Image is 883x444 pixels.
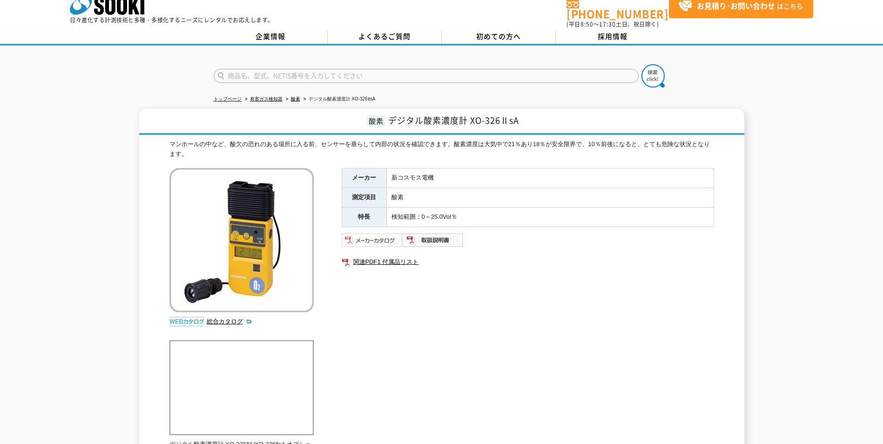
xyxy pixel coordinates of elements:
[207,318,252,325] a: 総合カタログ
[291,96,300,101] a: 酸素
[442,30,556,44] a: 初めての方へ
[403,239,464,246] a: 取扱説明書
[556,30,670,44] a: 採用情報
[566,20,659,28] span: (平日 ～ 土日、祝日除く)
[641,64,665,87] img: btn_search.png
[386,188,714,208] td: 酸素
[342,256,714,268] a: 関連PDF1 付属品リスト
[342,168,386,188] th: メーカー
[70,17,274,23] p: 日々進化する計測技術と多種・多様化するニーズにレンタルでお応えします。
[599,20,616,28] span: 17:30
[366,115,386,126] span: 酸素
[250,96,283,101] a: 有害ガス検知器
[214,96,242,101] a: トップページ
[386,168,714,188] td: 新コスモス電機
[169,168,314,312] img: デジタル酸素濃度計 XO-326ⅡsA
[169,140,714,159] div: マンホールの中など、酸欠の恐れのある場所に入る前、センサーを垂らして内部の状況を確認できます。酸素濃度は大気中で21％あり18％が安全限界で、10％前後になると、とても危険な状況となります。
[342,239,403,246] a: メーカーカタログ
[342,208,386,227] th: 特長
[403,233,464,248] img: 取扱説明書
[214,30,328,44] a: 企業情報
[476,31,521,41] span: 初めての方へ
[386,208,714,227] td: 検知範囲：0～25.0Vol％
[342,233,403,248] img: メーカーカタログ
[342,188,386,208] th: 測定項目
[580,20,593,28] span: 8:50
[328,30,442,44] a: よくあるご質問
[388,114,519,127] span: デジタル酸素濃度計 XO-326ⅡsA
[169,317,204,326] img: webカタログ
[302,94,376,104] li: デジタル酸素濃度計 XO-326ⅡsA
[214,69,639,83] input: 商品名、型式、NETIS番号を入力してください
